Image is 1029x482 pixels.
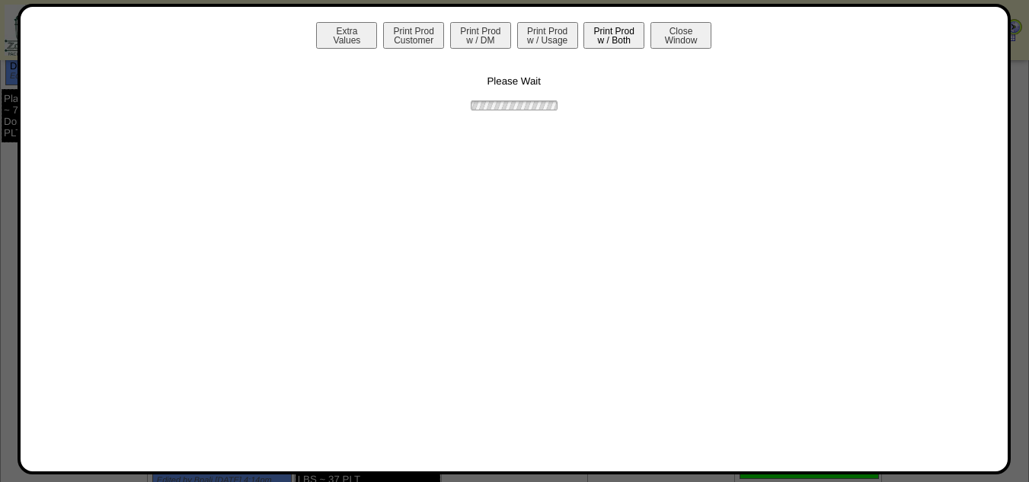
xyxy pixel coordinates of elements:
[383,22,444,49] button: Print ProdCustomer
[316,22,377,49] button: ExtraValues
[468,98,560,113] img: ajax-loader.gif
[649,34,713,46] a: CloseWindow
[583,22,644,49] button: Print Prodw / Both
[517,22,578,49] button: Print Prodw / Usage
[450,22,511,49] button: Print Prodw / DM
[36,53,992,113] div: Please Wait
[650,22,711,49] button: CloseWindow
